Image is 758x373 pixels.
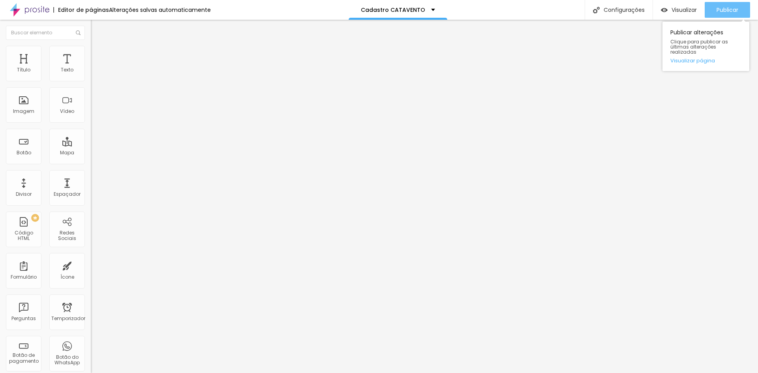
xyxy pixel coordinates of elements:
font: Visualizar [672,6,697,14]
font: Botão do WhatsApp [54,354,80,366]
font: Visualizar página [670,57,715,64]
font: Temporizador [51,315,85,322]
button: Visualizar [653,2,705,18]
font: Editor de páginas [58,6,109,14]
font: Redes Sociais [58,229,76,242]
a: Visualizar página [670,58,741,63]
font: Clique para publicar as últimas alterações realizadas [670,38,728,55]
input: Buscar elemento [6,26,85,40]
font: Alterações salvas automaticamente [109,6,211,14]
button: Publicar [705,2,750,18]
font: Cadastro CATAVENTO [361,6,425,14]
font: Perguntas [11,315,36,322]
font: Publicar [717,6,738,14]
font: Título [17,66,30,73]
font: Divisor [16,191,32,197]
img: Ícone [76,30,81,35]
font: Texto [61,66,73,73]
font: Imagem [13,108,34,114]
font: Código HTML [15,229,33,242]
iframe: Editor [91,20,758,373]
img: view-1.svg [661,7,668,13]
font: Ícone [60,274,74,280]
font: Configurações [604,6,645,14]
img: Ícone [593,7,600,13]
font: Espaçador [54,191,81,197]
font: Botão de pagamento [9,352,39,364]
font: Formulário [11,274,37,280]
font: Mapa [60,149,74,156]
font: Vídeo [60,108,74,114]
font: Publicar alterações [670,28,723,36]
font: Botão [17,149,31,156]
